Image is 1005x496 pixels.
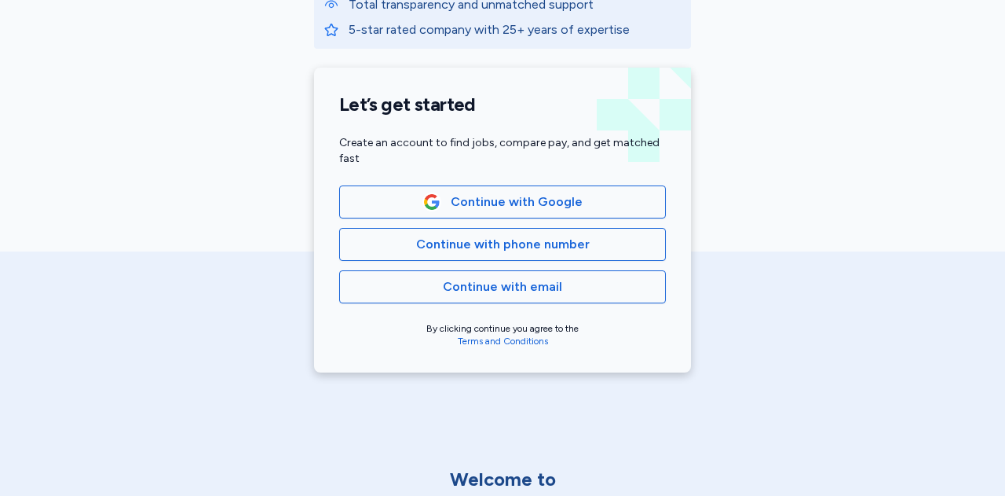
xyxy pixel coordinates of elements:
div: Welcome to [338,467,667,492]
h1: Let’s get started [339,93,666,116]
div: Create an account to find jobs, compare pay, and get matched fast [339,135,666,167]
p: 5-star rated company with 25+ years of expertise [349,20,682,39]
div: By clicking continue you agree to the [339,322,666,347]
span: Continue with Google [451,193,583,211]
button: Google LogoContinue with Google [339,186,666,219]
a: Terms and Conditions [458,336,548,347]
span: Continue with email [443,277,562,296]
span: Continue with phone number [416,235,590,254]
button: Continue with email [339,270,666,303]
button: Continue with phone number [339,228,666,261]
img: Google Logo [423,193,440,211]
